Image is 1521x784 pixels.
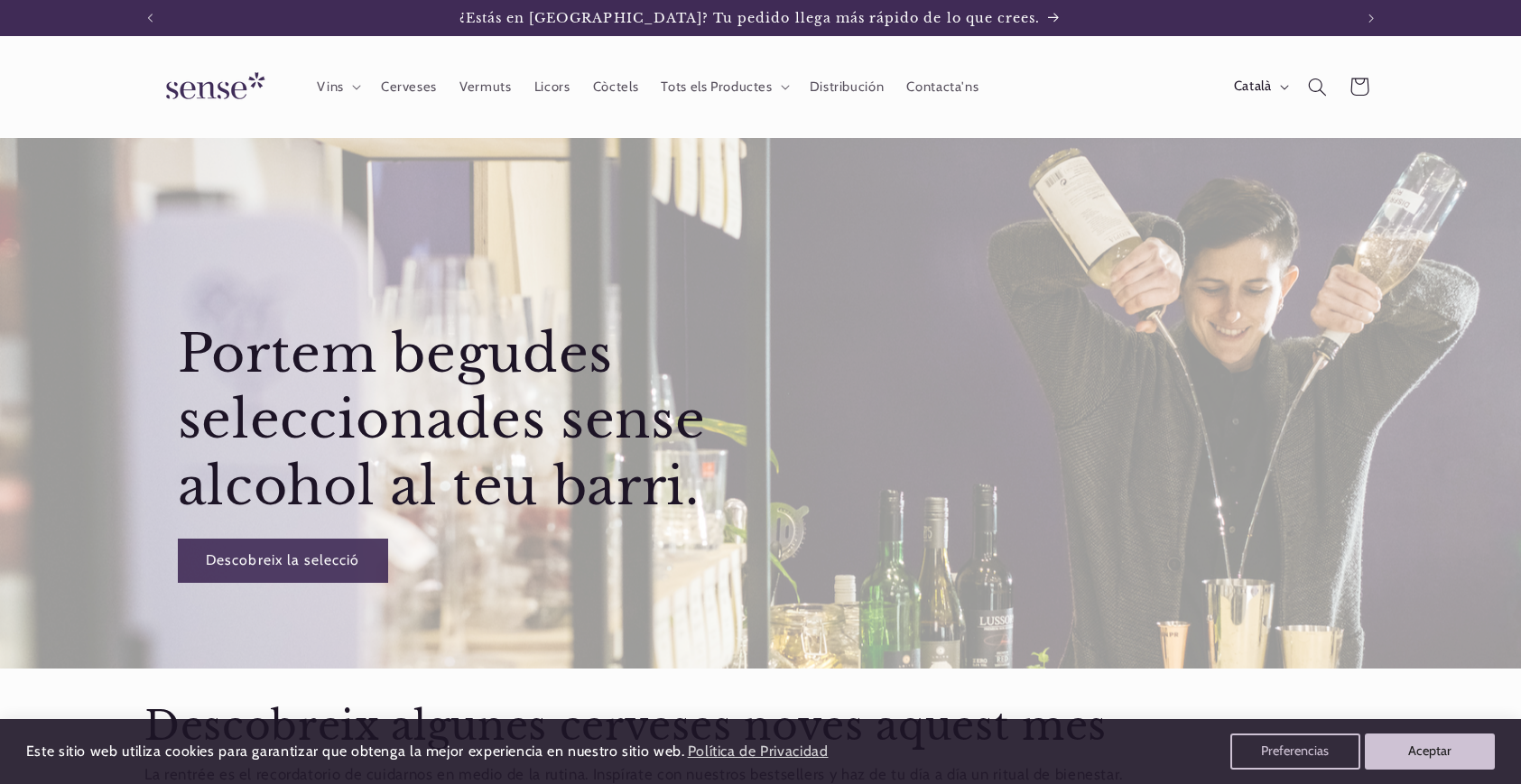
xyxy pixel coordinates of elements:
span: Licors [534,78,570,96]
a: Cerveses [369,67,448,106]
a: Política de Privacidad (opens in a new tab) [684,736,830,768]
button: Català [1222,69,1297,105]
span: ¿Estás en [GEOGRAPHIC_DATA]? Tu pedido llega más rápido de lo que crees. [459,10,1041,26]
button: Preferencias [1230,733,1360,770]
span: Còctels [593,78,638,96]
a: Distribución [798,67,895,106]
a: Licors [523,67,581,106]
img: Sense [144,61,280,113]
span: Vins [317,78,344,96]
button: Aceptar [1365,733,1495,770]
a: Descobreix la selecció [178,539,388,583]
h2: Descobreix algunes cerveses noves aquest mes [144,701,1377,752]
summary: Vins [306,67,369,106]
span: Cerveses [381,78,437,96]
span: Tots els Productes [661,78,772,96]
a: Contacta'ns [895,67,990,106]
span: Distribución [810,78,885,96]
span: Este sitio web utiliza cookies para garantizar que obtenga la mejor experiencia en nuestro sitio ... [26,742,685,760]
summary: Tots els Productes [650,67,798,106]
summary: Cerca [1297,66,1339,107]
h2: Portem begudes seleccionades sense alcohol al teu barri. [178,320,756,520]
a: Vermuts [449,67,524,106]
span: Contacta'ns [906,78,978,96]
a: Sense [137,54,287,120]
span: Català [1234,77,1272,97]
a: Còctels [581,67,650,106]
span: Vermuts [459,78,511,96]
